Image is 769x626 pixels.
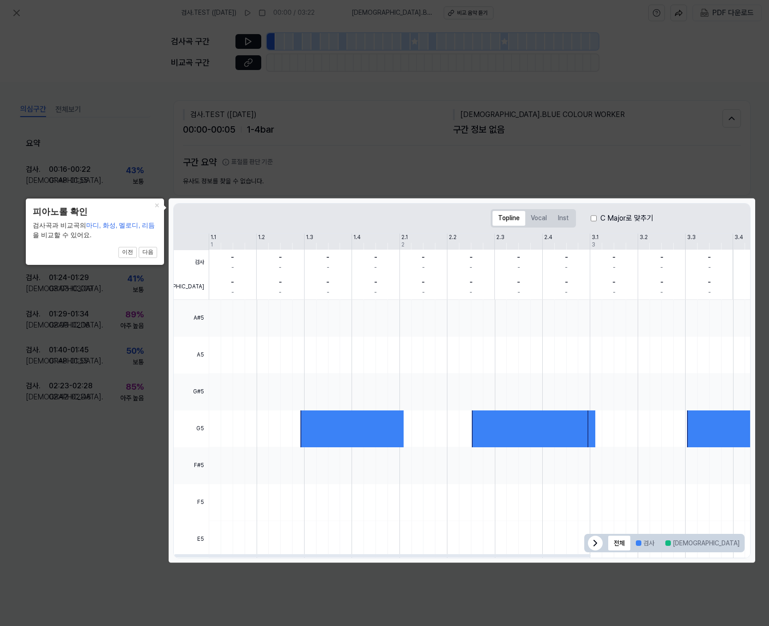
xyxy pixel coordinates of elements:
[139,247,157,258] button: 다음
[118,247,137,258] button: 이전
[640,234,648,241] div: 3.2
[279,277,282,288] div: -
[231,288,234,297] div: -
[422,252,425,263] div: -
[660,263,663,272] div: -
[306,234,313,241] div: 1.3
[401,241,405,249] div: 2
[600,213,653,224] label: C Major로 맞추기
[374,252,377,263] div: -
[660,288,663,297] div: -
[708,263,711,272] div: -
[470,288,472,297] div: -
[660,536,745,550] button: [DEMOGRAPHIC_DATA]
[613,263,616,272] div: -
[470,263,472,272] div: -
[279,252,282,263] div: -
[33,205,157,219] header: 피아노롤 확인
[353,234,361,241] div: 1.4
[211,234,216,241] div: 1.1
[612,277,616,288] div: -
[422,277,425,288] div: -
[422,263,425,272] div: -
[174,374,209,410] span: G#5
[592,241,595,249] div: 3
[327,263,329,272] div: -
[734,234,743,241] div: 3.4
[231,277,234,288] div: -
[708,277,711,288] div: -
[174,484,209,521] span: F5
[608,536,630,550] button: 전체
[525,211,552,226] button: Vocal
[565,252,568,263] div: -
[493,211,525,226] button: Topline
[327,288,329,297] div: -
[231,263,234,272] div: -
[687,234,696,241] div: 3.3
[279,263,282,272] div: -
[544,234,552,241] div: 2.4
[174,521,209,558] span: E5
[174,337,209,374] span: A5
[211,241,213,249] div: 1
[517,277,520,288] div: -
[174,447,209,484] span: F#5
[374,263,377,272] div: -
[374,277,377,288] div: -
[279,288,282,297] div: -
[449,234,457,241] div: 2.2
[326,277,329,288] div: -
[660,277,663,288] div: -
[630,536,660,550] button: 검사
[565,288,568,297] div: -
[517,263,520,272] div: -
[33,221,157,240] div: 검사곡과 비교곡의 을 비교할 수 있어요.
[708,288,711,297] div: -
[708,252,711,263] div: -
[374,288,377,297] div: -
[470,277,473,288] div: -
[174,250,209,275] span: 검사
[258,234,265,241] div: 1.2
[517,288,520,297] div: -
[517,252,520,263] div: -
[401,234,408,241] div: 2.1
[422,288,425,297] div: -
[660,252,663,263] div: -
[231,252,234,263] div: -
[565,277,568,288] div: -
[613,288,616,297] div: -
[592,234,599,241] div: 3.1
[496,234,505,241] div: 2.3
[174,410,209,447] span: G5
[552,211,574,226] button: Inst
[174,275,209,299] span: [DEMOGRAPHIC_DATA]
[149,199,164,211] button: Close
[86,222,155,229] span: 마디, 화성, 멜로디, 리듬
[326,252,329,263] div: -
[174,300,209,337] span: A#5
[470,252,473,263] div: -
[565,263,568,272] div: -
[612,252,616,263] div: -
